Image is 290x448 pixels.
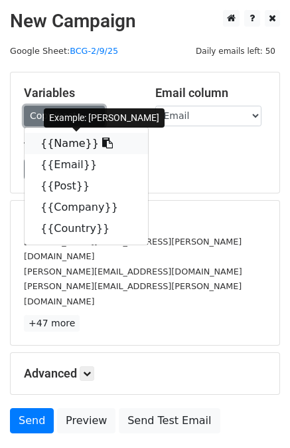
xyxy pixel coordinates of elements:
[24,86,135,100] h5: Variables
[25,218,148,239] a: {{Country}}
[24,366,266,381] h5: Advanced
[24,315,80,332] a: +47 more
[70,46,118,56] a: BCG-2/9/25
[119,408,220,433] a: Send Test Email
[25,154,148,175] a: {{Email}}
[57,408,115,433] a: Preview
[155,86,267,100] h5: Email column
[24,281,242,306] small: [PERSON_NAME][EMAIL_ADDRESS][PERSON_NAME][DOMAIN_NAME]
[10,46,118,56] small: Google Sheet:
[224,384,290,448] iframe: Chat Widget
[191,46,280,56] a: Daily emails left: 50
[44,108,165,128] div: Example: [PERSON_NAME]
[25,175,148,197] a: {{Post}}
[25,197,148,218] a: {{Company}}
[10,10,280,33] h2: New Campaign
[191,44,280,58] span: Daily emails left: 50
[25,133,148,154] a: {{Name}}
[10,408,54,433] a: Send
[24,106,105,126] a: Copy/paste...
[24,267,242,277] small: [PERSON_NAME][EMAIL_ADDRESS][DOMAIN_NAME]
